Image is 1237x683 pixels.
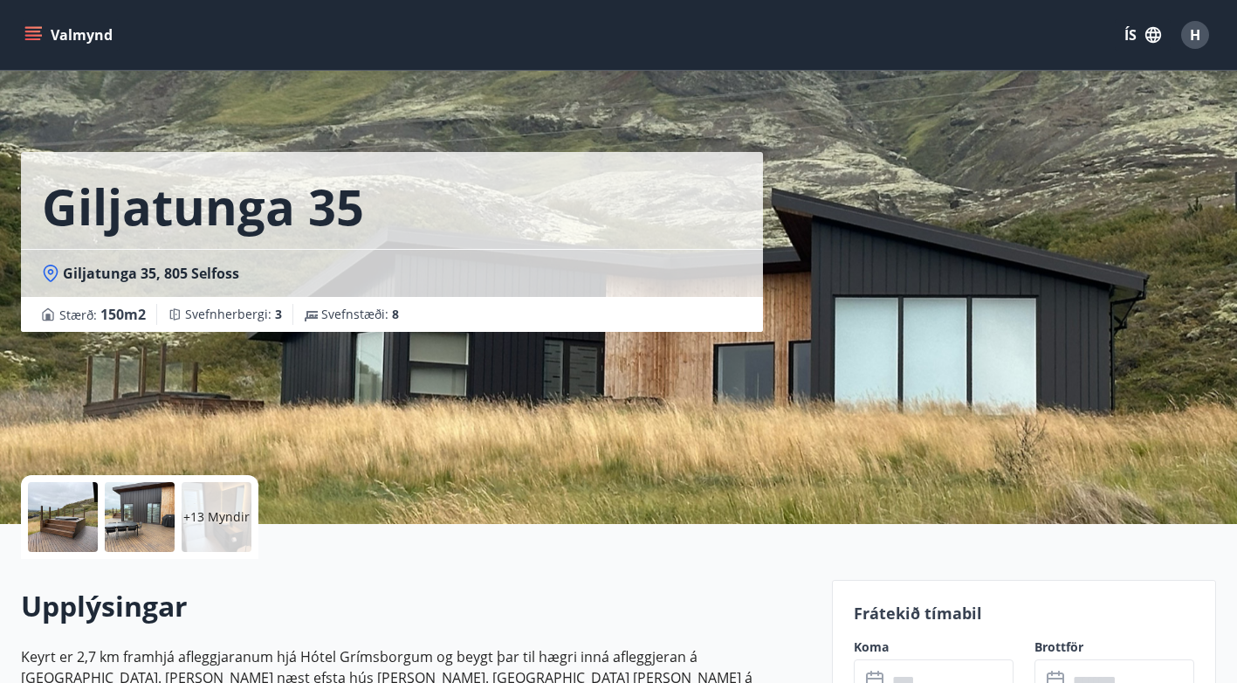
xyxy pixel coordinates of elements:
[1190,25,1200,45] span: H
[63,264,239,283] span: Giljatunga 35, 805 Selfoss
[321,306,399,323] span: Svefnstæði :
[59,304,146,325] span: Stærð :
[21,587,811,625] h2: Upplýsingar
[854,602,1194,624] p: Frátekið tímabil
[183,508,250,526] p: +13 Myndir
[1034,638,1194,656] label: Brottför
[21,19,120,51] button: menu
[1115,19,1171,51] button: ÍS
[1174,14,1216,56] button: H
[42,173,364,239] h1: Giljatunga 35
[185,306,282,323] span: Svefnherbergi :
[392,306,399,322] span: 8
[100,305,146,324] span: 150 m2
[275,306,282,322] span: 3
[854,638,1014,656] label: Koma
